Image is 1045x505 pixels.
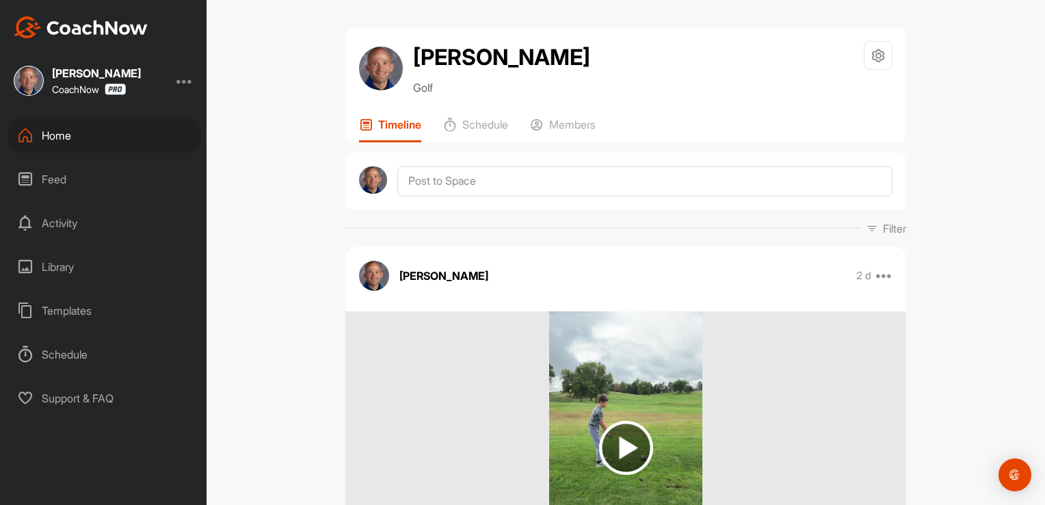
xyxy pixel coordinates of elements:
p: Schedule [462,118,508,131]
div: [PERSON_NAME] [52,68,141,79]
img: avatar [359,261,389,291]
img: CoachNow Pro [105,83,126,95]
img: CoachNow [14,16,148,38]
p: Timeline [378,118,421,131]
div: Library [8,250,200,284]
div: Schedule [8,337,200,372]
img: avatar [359,166,387,194]
div: Feed [8,162,200,196]
p: 2 d [856,269,871,283]
img: play [599,421,653,475]
p: [PERSON_NAME] [399,268,488,284]
p: Golf [413,79,590,96]
div: Templates [8,294,200,328]
img: avatar [359,47,403,90]
div: Activity [8,206,200,240]
div: CoachNow [52,83,126,95]
div: Open Intercom Messenger [998,458,1031,491]
img: square_87150e07d02b3c28b755a682aa118217.jpg [14,66,44,96]
div: Support & FAQ [8,381,200,415]
p: Members [549,118,596,131]
h2: [PERSON_NAME] [413,41,590,74]
p: Filter [883,220,906,237]
div: Home [8,118,200,153]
